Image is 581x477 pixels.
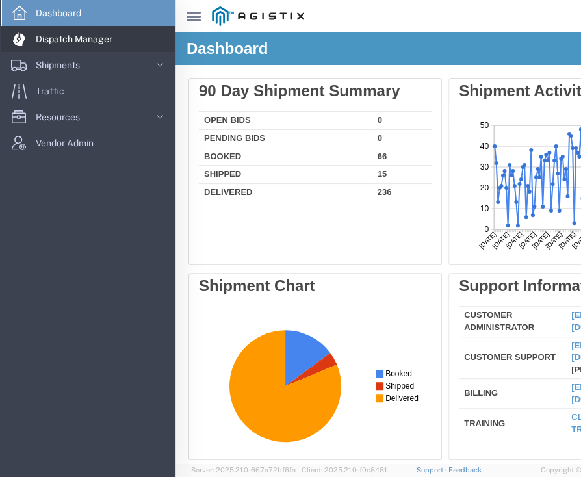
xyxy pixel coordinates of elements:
[283,49,516,68] div: Shipment Activity Graph
[23,97,197,115] td: Pending Bids
[23,244,256,263] div: Shipment Chart
[21,87,31,96] text: 10
[1,52,175,78] a: Shipments
[36,26,122,52] span: Dispatch Manager
[283,304,391,346] td: Customer Support
[416,466,448,474] a: Support
[396,308,474,330] a: [EMAIL_ADDRESS][DOMAIN_NAME]
[23,133,197,151] td: Shipped
[21,66,31,75] text: 20
[36,52,89,78] span: Shipments
[45,113,65,133] text: [DATE]
[391,304,516,346] td: [PHONE_NUMBER]
[36,78,73,104] span: Traffic
[36,130,103,156] span: Vendor Admin
[138,113,158,133] text: [DATE]
[21,45,31,55] text: 30
[187,70,215,79] text: Shipped
[197,115,256,133] td: 66
[1,78,175,104] a: Traffic
[448,466,482,474] a: Feedback
[197,79,256,97] td: 0
[1,130,175,156] a: Vendor Admin
[98,113,118,133] text: [DATE]
[72,113,92,133] text: [DATE]
[302,466,387,474] span: Client: 2025.21.0-f0c8481
[1,26,175,52] a: Dispatch Manager
[197,133,256,151] td: 15
[23,151,197,166] td: Delivered
[396,350,474,372] a: [EMAIL_ADDRESS][DOMAIN_NAME]
[23,115,197,133] td: Booked
[283,346,391,376] td: Billing
[21,4,31,13] text: 50
[19,113,38,133] text: [DATE]
[283,274,391,304] td: Customer Administrator
[85,113,105,133] text: [DATE]
[396,380,468,402] a: Click here for training
[1,104,175,130] a: Resources
[112,113,131,133] text: [DATE]
[36,104,89,130] span: Resources
[283,244,516,263] div: Support Information
[396,277,474,300] a: [EMAIL_ADDRESS][DOMAIN_NAME]
[197,151,256,166] td: 236
[21,25,31,34] text: 40
[197,97,256,115] td: 0
[58,113,78,133] text: [DATE]
[25,108,30,117] text: 0
[187,82,220,91] text: Delivered
[32,113,51,133] text: [DATE]
[125,113,144,133] text: [DATE]
[187,57,213,66] text: Booked
[187,70,224,79] text: Shipments
[283,376,391,404] td: Training
[191,466,296,474] span: Server: 2025.21.0-667a72bf6fa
